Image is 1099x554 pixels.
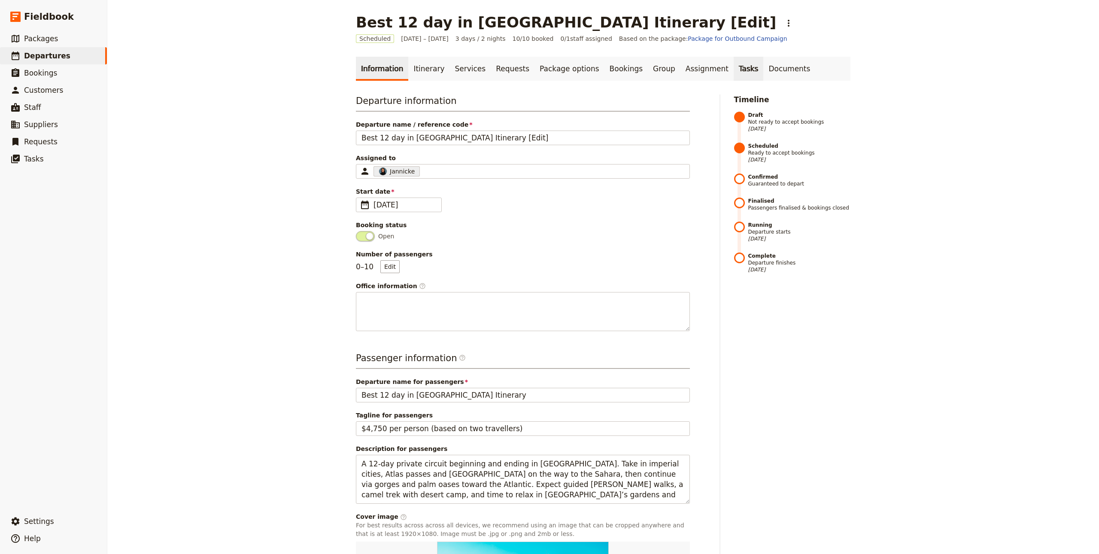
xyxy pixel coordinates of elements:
[24,534,41,543] span: Help
[356,282,690,290] span: Office information
[24,155,44,163] span: Tasks
[356,377,690,386] span: Departure name for passengers
[748,112,851,132] span: Not ready to accept bookings
[748,143,851,149] strong: Scheduled
[604,57,648,81] a: Bookings
[356,57,408,81] a: Information
[781,16,796,30] button: Actions
[680,57,734,81] a: Assignment
[748,253,851,259] strong: Complete
[734,57,764,81] a: Tasks
[24,86,63,94] span: Customers
[748,235,851,242] span: [DATE]
[24,69,57,77] span: Bookings
[734,94,851,105] h2: Timeline
[378,232,394,240] span: Open
[356,14,776,31] h1: Best 12 day in [GEOGRAPHIC_DATA] Itinerary [Edit]
[748,253,851,273] span: Departure finishes
[619,34,787,43] span: Based on the package:
[534,57,604,81] a: Package options
[24,120,58,129] span: Suppliers
[748,112,851,119] strong: Draft
[455,34,506,43] span: 3 days / 2 nights
[401,34,449,43] span: [DATE] – [DATE]
[356,411,690,420] span: Tagline for passengers
[748,156,851,163] span: [DATE]
[748,222,851,242] span: Departure starts
[356,292,690,331] textarea: Office information​
[419,283,426,289] span: ​
[356,421,690,436] input: Tagline for passengers
[748,198,851,204] strong: Finalised
[379,167,387,176] img: Profile
[748,174,851,180] strong: Confirmed
[360,200,370,210] span: ​
[373,200,436,210] span: [DATE]
[763,57,815,81] a: Documents
[24,137,58,146] span: Requests
[356,131,690,145] input: Departure name / reference code
[356,34,394,43] span: Scheduled
[748,222,851,228] strong: Running
[513,34,554,43] span: 10/10 booked
[356,388,690,402] input: Departure name for passengers
[24,517,54,526] span: Settings
[688,35,787,42] a: Package for Outbound Campaign
[560,34,612,43] span: 0 / 1 staff assigned
[356,221,690,229] div: Booking status
[380,260,400,273] button: Number of passengers0–10
[356,120,690,129] span: Departure name / reference code
[356,352,690,369] h3: Passenger information
[356,521,690,538] p: For best results across across all devices, we recommend using an image that can be cropped anywh...
[356,260,400,273] p: 0 – 10
[422,166,423,177] input: Assigned toProfileJannickeClear input
[748,143,851,163] span: Ready to accept bookings
[356,444,690,453] span: Description for passengers
[356,187,690,196] span: Start date
[356,250,690,259] span: Number of passengers
[748,266,851,273] span: [DATE]
[648,57,680,81] a: Group
[24,10,74,23] span: Fieldbook
[390,167,415,176] span: Jannicke
[459,354,466,361] span: ​
[400,514,407,521] span: ​
[450,57,491,81] a: Services
[748,198,851,211] span: Passengers finalised & bookings closed
[459,354,466,365] span: ​
[748,174,851,187] span: Guaranteed to depart
[408,57,449,81] a: Itinerary
[491,57,534,81] a: Requests
[356,512,690,521] div: Cover image
[356,154,690,162] span: Assigned to
[24,52,70,60] span: Departures
[748,125,851,132] span: [DATE]
[356,455,690,504] textarea: Description for passengers
[24,103,41,112] span: Staff
[24,34,58,43] span: Packages
[356,94,690,112] h3: Departure information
